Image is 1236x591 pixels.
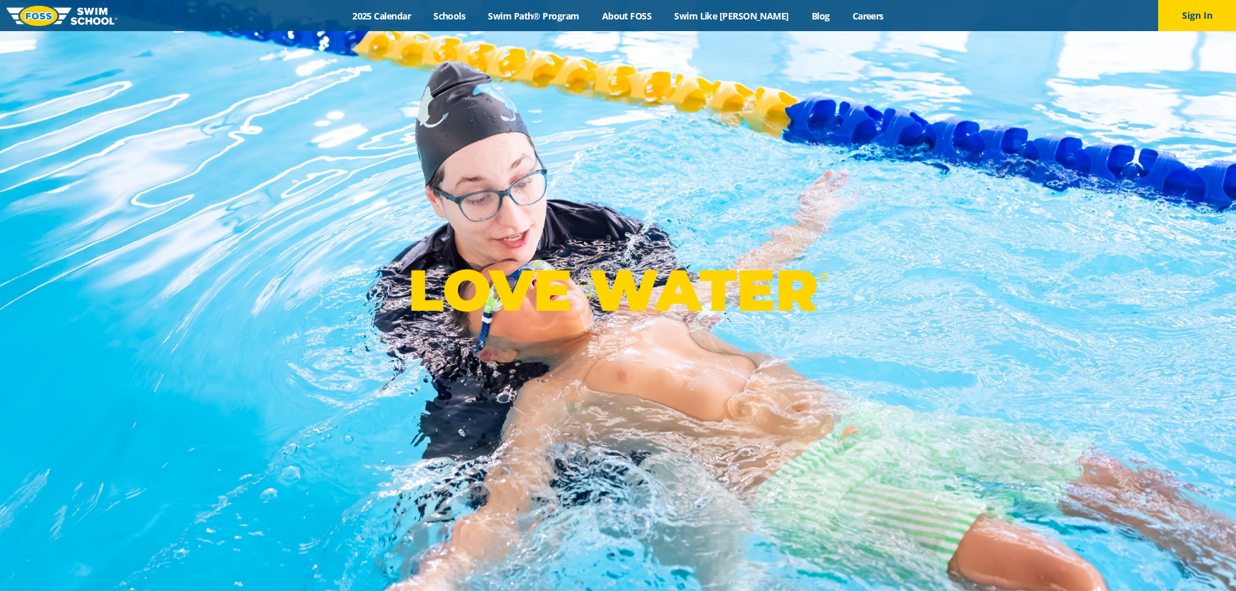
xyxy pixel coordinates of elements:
[477,10,590,22] a: Swim Path® Program
[841,10,895,22] a: Careers
[408,256,828,325] p: LOVE WATER
[341,10,422,22] a: 2025 Calendar
[422,10,477,22] a: Schools
[800,10,841,22] a: Blog
[590,10,663,22] a: About FOSS
[818,269,828,285] sup: ®
[6,6,117,26] img: FOSS Swim School Logo
[663,10,801,22] a: Swim Like [PERSON_NAME]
